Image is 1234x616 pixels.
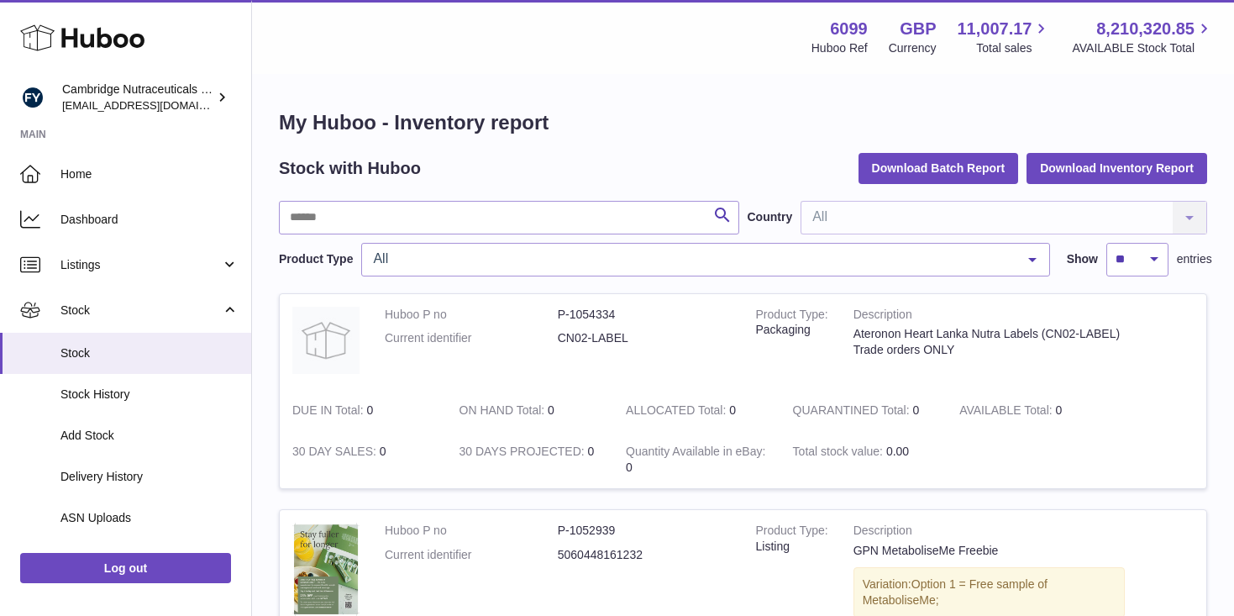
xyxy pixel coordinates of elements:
[1067,251,1098,267] label: Show
[60,469,239,485] span: Delivery History
[853,326,1125,358] div: Ateronon Heart Lanka Nutra Labels (CN02-LABEL) Trade orders ONLY
[613,390,780,431] td: 0
[60,166,239,182] span: Home
[447,431,614,488] td: 0
[793,445,886,462] strong: Total stock value
[793,403,913,421] strong: QUARANTINED Total
[886,445,909,458] span: 0.00
[60,510,239,526] span: ASN Uploads
[20,553,231,583] a: Log out
[859,153,1019,183] button: Download Batch Report
[280,390,447,431] td: 0
[889,40,937,56] div: Currency
[957,18,1051,56] a: 11,007.17 Total sales
[369,250,1015,267] span: All
[1096,18,1195,40] span: 8,210,320.85
[558,523,731,539] dd: P-1052939
[385,307,558,323] dt: Huboo P no
[447,390,614,431] td: 0
[60,345,239,361] span: Stock
[60,387,239,403] span: Stock History
[756,540,790,553] span: listing
[976,40,1051,56] span: Total sales
[811,40,868,56] div: Huboo Ref
[62,82,213,113] div: Cambridge Nutraceuticals Ltd
[60,428,239,444] span: Add Stock
[279,157,421,180] h2: Stock with Huboo
[613,431,780,488] td: 0
[900,18,936,40] strong: GBP
[756,308,828,325] strong: Product Type
[947,390,1114,431] td: 0
[292,403,366,421] strong: DUE IN Total
[20,85,45,110] img: huboo@camnutra.com
[1072,18,1214,56] a: 8,210,320.85 AVAILABLE Stock Total
[830,18,868,40] strong: 6099
[853,523,1125,543] strong: Description
[280,431,447,488] td: 0
[279,109,1207,136] h1: My Huboo - Inventory report
[756,323,811,336] span: packaging
[385,523,558,539] dt: Huboo P no
[626,445,765,462] strong: Quantity Available in eBay
[60,257,221,273] span: Listings
[292,523,360,616] img: product image
[60,303,221,319] span: Stock
[459,403,549,421] strong: ON HAND Total
[292,445,380,462] strong: 30 DAY SALES
[853,543,1125,559] div: GPN MetaboliseMe Freebie
[385,547,558,563] dt: Current identifier
[626,403,729,421] strong: ALLOCATED Total
[756,524,828,541] strong: Product Type
[459,445,588,462] strong: 30 DAYS PROJECTED
[853,307,1125,327] strong: Description
[558,307,731,323] dd: P-1054334
[279,251,353,267] label: Product Type
[62,98,247,112] span: [EMAIL_ADDRESS][DOMAIN_NAME]
[863,577,1048,607] span: Option 1 = Free sample of MetaboliseMe;
[292,307,360,374] img: product image
[1072,40,1214,56] span: AVAILABLE Stock Total
[912,403,919,417] span: 0
[959,403,1055,421] strong: AVAILABLE Total
[1027,153,1207,183] button: Download Inventory Report
[748,209,793,225] label: Country
[60,212,239,228] span: Dashboard
[1177,251,1212,267] span: entries
[558,547,731,563] dd: 5060448161232
[957,18,1032,40] span: 11,007.17
[558,330,731,346] dd: CN02-LABEL
[385,330,558,346] dt: Current identifier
